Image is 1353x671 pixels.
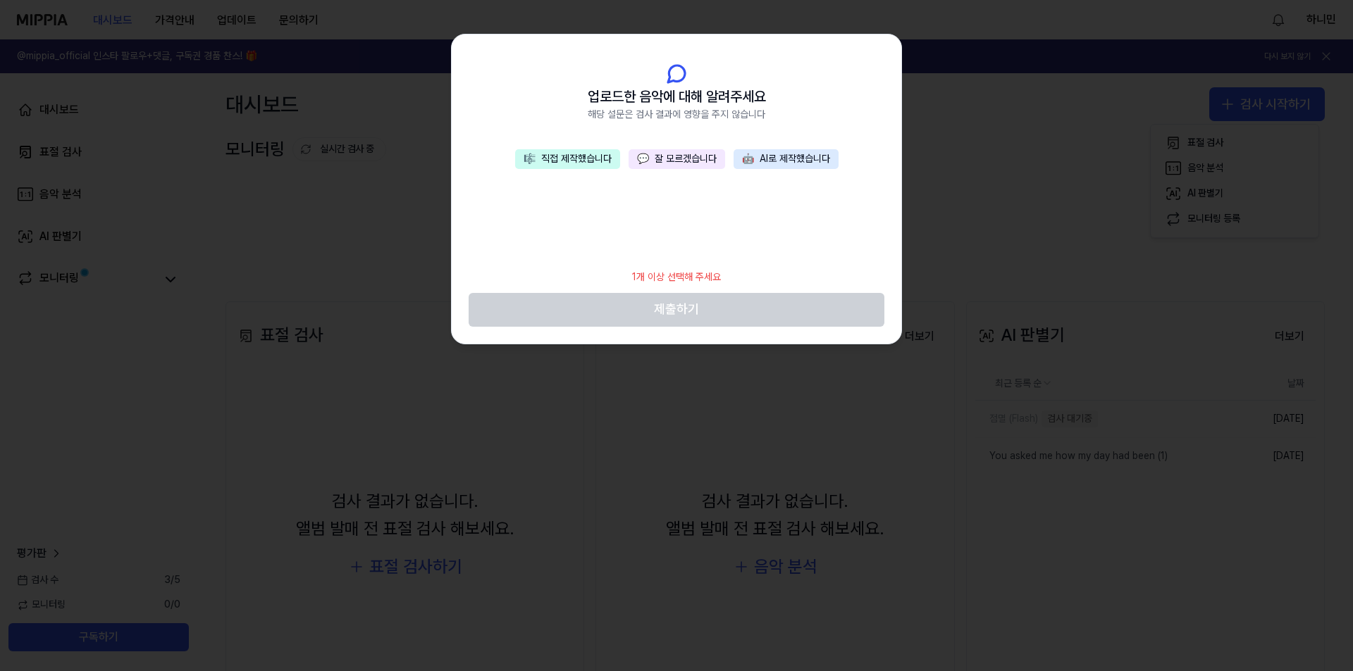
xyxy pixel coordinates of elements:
button: 🤖AI로 제작했습니다 [734,149,839,169]
span: 업로드한 음악에 대해 알려주세요 [588,85,766,108]
span: 💬 [637,153,649,164]
button: 💬잘 모르겠습니다 [629,149,725,169]
span: 해당 설문은 검사 결과에 영향을 주지 않습니다 [588,108,765,122]
span: 🎼 [524,153,536,164]
span: 🤖 [742,153,754,164]
div: 1개 이상 선택해 주세요 [624,262,729,293]
button: 🎼직접 제작했습니다 [515,149,620,169]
